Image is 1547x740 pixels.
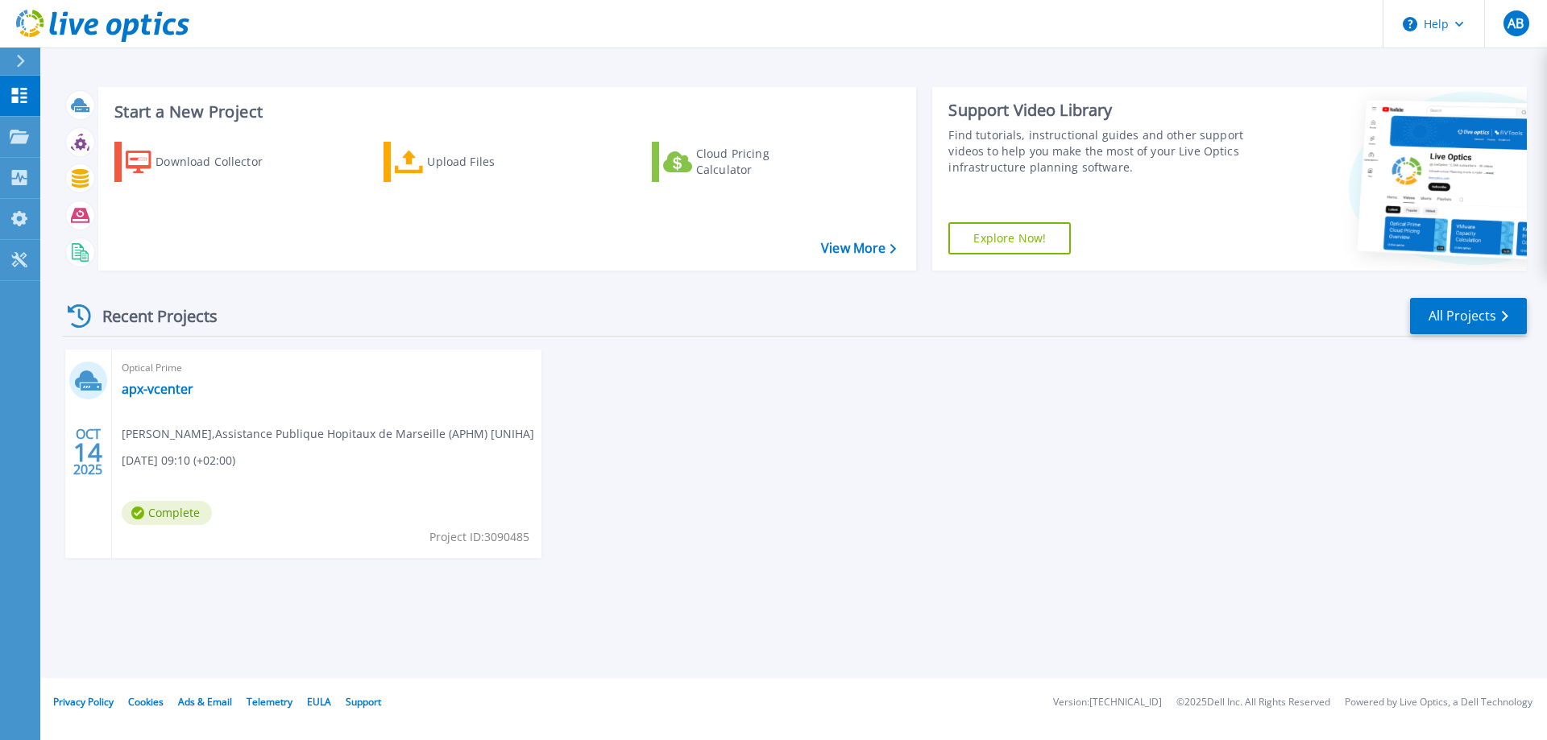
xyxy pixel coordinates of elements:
a: EULA [307,695,331,709]
a: Cloud Pricing Calculator [652,142,832,182]
a: All Projects [1410,298,1527,334]
li: © 2025 Dell Inc. All Rights Reserved [1176,697,1330,708]
div: Download Collector [156,146,284,178]
a: Ads & Email [178,695,232,709]
a: Support [346,695,381,709]
a: Upload Files [384,142,563,182]
a: Cookies [128,695,164,709]
div: Find tutorials, instructional guides and other support videos to help you make the most of your L... [948,127,1251,176]
span: Complete [122,501,212,525]
a: View More [821,241,896,256]
div: Recent Projects [62,296,239,336]
li: Version: [TECHNICAL_ID] [1053,697,1162,708]
a: Telemetry [247,695,292,709]
span: Project ID: 3090485 [429,528,529,546]
span: Optical Prime [122,359,532,377]
div: Upload Files [427,146,556,178]
a: Privacy Policy [53,695,114,709]
h3: Start a New Project [114,103,896,121]
div: OCT 2025 [73,423,103,482]
div: Support Video Library [948,100,1251,121]
a: apx-vcenter [122,381,193,397]
span: [PERSON_NAME] , Assistance Publique Hopitaux de Marseille (APHM) [UNIHA] [122,425,534,443]
li: Powered by Live Optics, a Dell Technology [1345,697,1532,708]
a: Explore Now! [948,222,1071,254]
div: Cloud Pricing Calculator [696,146,825,178]
a: Download Collector [114,142,294,182]
span: AB [1508,17,1524,30]
span: 14 [73,445,102,459]
span: [DATE] 09:10 (+02:00) [122,452,235,469]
